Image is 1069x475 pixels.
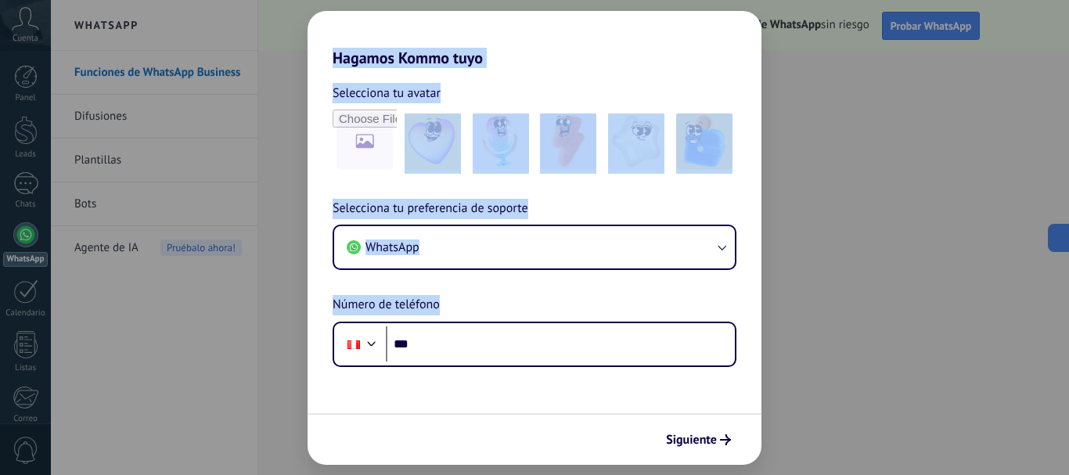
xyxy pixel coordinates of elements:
[659,426,738,453] button: Siguiente
[608,113,664,170] img: -4.jpeg
[334,226,735,268] button: WhatsApp
[405,113,461,170] img: -1.jpeg
[365,239,419,255] span: WhatsApp
[666,434,717,445] span: Siguiente
[308,11,761,67] h2: Hagamos Kommo tuyo
[339,328,369,361] div: Peru: + 51
[333,295,440,315] span: Número de teléfono
[333,199,528,219] span: Selecciona tu preferencia de soporte
[333,83,441,103] span: Selecciona tu avatar
[473,113,529,170] img: -2.jpeg
[676,113,732,170] img: -5.jpeg
[540,113,596,170] img: -3.jpeg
